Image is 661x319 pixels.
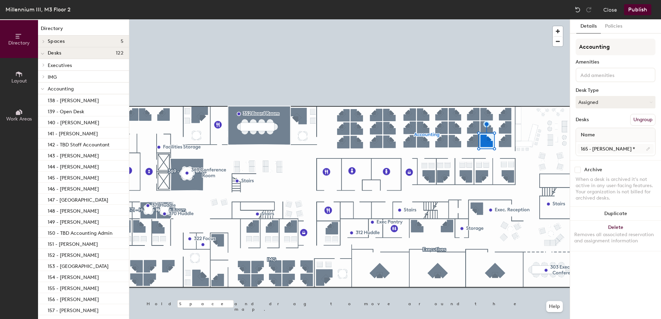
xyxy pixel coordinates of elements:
[48,140,110,148] p: 142 - TBD Staff Accountant
[48,162,99,170] p: 144 - [PERSON_NAME]
[48,239,98,247] p: 151 - [PERSON_NAME]
[585,6,592,13] img: Redo
[576,88,655,93] div: Desk Type
[48,272,99,280] p: 154 - [PERSON_NAME]
[6,116,32,122] span: Work Areas
[48,129,98,137] p: 141 - [PERSON_NAME]
[8,40,30,46] span: Directory
[48,50,61,56] span: Desks
[48,206,99,214] p: 148 - [PERSON_NAME]
[584,167,602,173] div: Archive
[630,114,655,126] button: Ungroup
[48,261,109,269] p: 153 - [GEOGRAPHIC_DATA]
[574,6,581,13] img: Undo
[48,96,99,104] p: 138 - [PERSON_NAME]
[576,19,601,33] button: Details
[570,221,661,251] button: DeleteRemoves all associated reservation and assignment information
[577,129,598,141] span: Name
[579,70,641,79] input: Add amenities
[116,50,123,56] span: 122
[48,217,99,225] p: 149 - [PERSON_NAME]
[624,4,651,15] button: Publish
[11,78,27,84] span: Layout
[546,301,563,312] button: Help
[48,39,65,44] span: Spaces
[48,74,57,80] span: IMG
[48,173,99,181] p: 145 - [PERSON_NAME]
[577,144,654,154] input: Unnamed desk
[576,117,589,123] div: Desks
[48,283,99,291] p: 155 - [PERSON_NAME]
[48,294,99,302] p: 156 - [PERSON_NAME]
[48,228,112,236] p: 150 - TBD Accounting Admin
[48,184,99,192] p: 146 - [PERSON_NAME]
[576,59,655,65] div: Amenities
[48,306,99,313] p: 157 - [PERSON_NAME]
[48,195,108,203] p: 147 - [GEOGRAPHIC_DATA]
[576,96,655,108] button: Assigned
[48,62,72,68] span: Executives
[601,19,626,33] button: Policies
[570,207,661,221] button: Duplicate
[576,176,655,201] div: When a desk is archived it's not active in any user-facing features. Your organization is not bil...
[38,25,129,36] h1: Directory
[48,118,99,126] p: 140 - [PERSON_NAME]
[48,107,84,115] p: 139 - Open Desk
[574,232,657,244] div: Removes all associated reservation and assignment information
[603,4,617,15] button: Close
[6,5,71,14] div: Millennium III, M3 Floor 2
[48,86,74,92] span: Accounting
[48,250,99,258] p: 152 - [PERSON_NAME]
[48,151,99,159] p: 143 - [PERSON_NAME]
[121,39,123,44] span: 5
